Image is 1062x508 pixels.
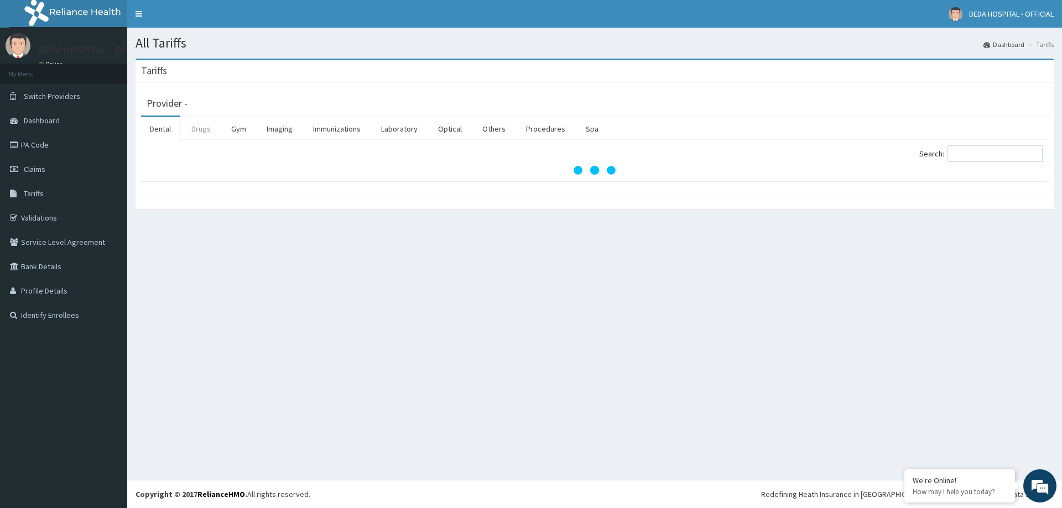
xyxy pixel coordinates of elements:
h3: Tariffs [141,66,167,76]
strong: Copyright © 2017 . [136,489,247,499]
a: Imaging [258,117,301,140]
a: Others [473,117,514,140]
img: User Image [949,7,962,21]
label: Search: [919,145,1043,162]
p: How may I help you today? [913,487,1007,496]
h3: Provider - [147,98,188,108]
a: RelianceHMO [197,489,245,499]
span: Dashboard [24,116,60,125]
span: Switch Providers [24,91,80,101]
a: Dental [141,117,180,140]
li: Tariffs [1025,40,1054,49]
a: Drugs [183,117,220,140]
a: Spa [577,117,607,140]
input: Search: [948,145,1043,162]
a: Procedures [517,117,574,140]
img: User Image [6,33,30,58]
a: Online [39,60,65,68]
span: DEDA HOSPITAL - OFFICIAL [969,9,1054,19]
a: Optical [429,117,471,140]
div: Redefining Heath Insurance in [GEOGRAPHIC_DATA] using Telemedicine and Data Science! [761,489,1054,500]
footer: All rights reserved. [127,480,1062,508]
svg: audio-loading [572,148,617,192]
a: Dashboard [983,40,1024,49]
a: Laboratory [372,117,426,140]
h1: All Tariffs [136,36,1054,50]
p: DEDA HOSPITAL - OFFICIAL [39,45,153,55]
span: Claims [24,164,45,174]
div: We're Online! [913,475,1007,485]
a: Immunizations [304,117,369,140]
a: Gym [222,117,255,140]
span: Tariffs [24,188,44,198]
